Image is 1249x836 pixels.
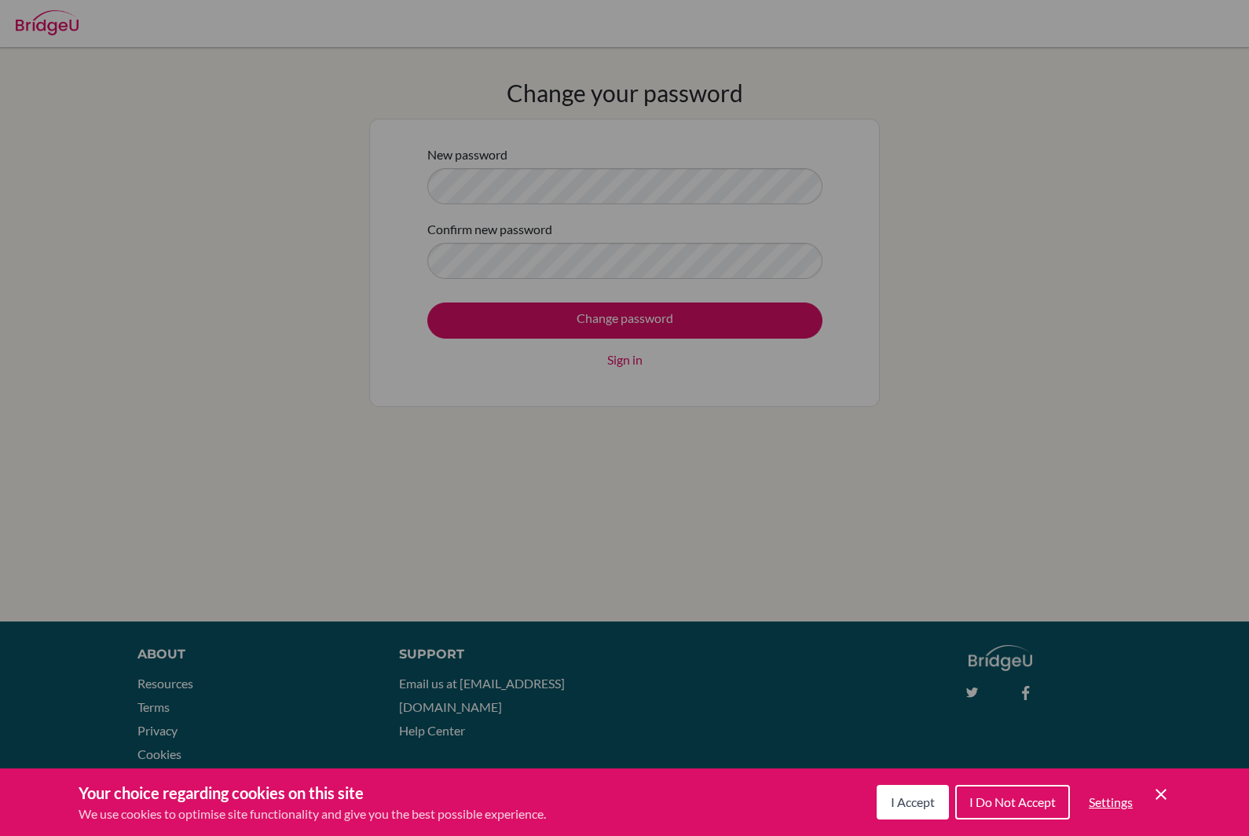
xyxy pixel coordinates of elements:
p: We use cookies to optimise site functionality and give you the best possible experience. [79,805,546,823]
button: Settings [1076,786,1145,818]
button: I Accept [877,785,949,819]
span: I Accept [891,794,935,809]
span: Settings [1089,794,1133,809]
h3: Your choice regarding cookies on this site [79,781,546,805]
button: Save and close [1152,785,1170,804]
span: I Do Not Accept [969,794,1056,809]
button: I Do Not Accept [955,785,1070,819]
